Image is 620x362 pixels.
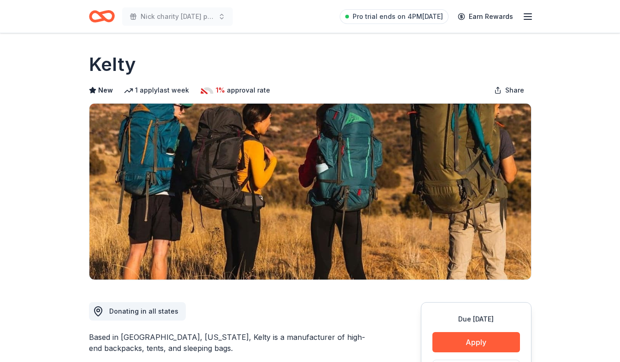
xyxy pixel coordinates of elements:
img: Image for Kelty [89,104,531,280]
a: Earn Rewards [452,8,519,25]
button: Apply [432,332,520,352]
div: Based in [GEOGRAPHIC_DATA], [US_STATE], Kelty is a manufacturer of high-end backpacks, tents, and... [89,332,377,354]
span: Nick charity [DATE] party [141,11,214,22]
div: Due [DATE] [432,314,520,325]
span: Share [505,85,524,96]
h1: Kelty [89,52,136,77]
span: approval rate [227,85,270,96]
span: Donating in all states [109,307,178,315]
button: Nick charity [DATE] party [122,7,233,26]
span: New [98,85,113,96]
a: Home [89,6,115,27]
span: 1% [216,85,225,96]
span: Pro trial ends on 4PM[DATE] [353,11,443,22]
button: Share [487,81,531,99]
a: Pro trial ends on 4PM[DATE] [340,9,449,24]
div: 1 apply last week [124,85,189,96]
